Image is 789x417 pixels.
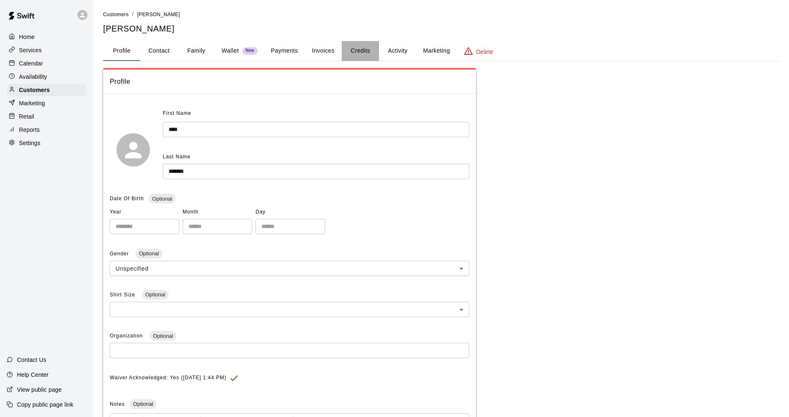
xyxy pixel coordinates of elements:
[222,46,239,55] p: Wallet
[7,137,87,149] a: Settings
[379,41,416,61] button: Activity
[132,10,134,19] li: /
[17,385,62,394] p: View public page
[110,371,227,385] span: Waiver Acknowledged: Yes ([DATE] 1:44 PM)
[304,41,342,61] button: Invoices
[163,154,191,160] span: Last Name
[110,292,137,298] span: Shirt Size
[110,76,469,87] span: Profile
[110,261,469,276] div: Unspecified
[110,196,144,201] span: Date Of Birth
[19,86,50,94] p: Customers
[178,41,215,61] button: Family
[7,97,87,109] a: Marketing
[19,46,42,54] p: Services
[19,73,47,81] p: Availability
[17,356,46,364] p: Contact Us
[137,12,180,17] span: [PERSON_NAME]
[17,400,73,409] p: Copy public page link
[103,12,129,17] span: Customers
[130,401,156,407] span: Optional
[103,11,129,17] a: Customers
[17,371,48,379] p: Help Center
[110,206,179,219] span: Year
[256,206,325,219] span: Day
[110,333,145,339] span: Organization
[183,206,252,219] span: Month
[7,57,87,70] a: Calendar
[264,41,304,61] button: Payments
[242,48,258,53] span: New
[19,126,40,134] p: Reports
[142,291,169,298] span: Optional
[19,33,35,41] p: Home
[163,107,191,120] span: First Name
[7,110,87,123] a: Retail
[476,48,493,56] p: Delete
[7,31,87,43] a: Home
[7,124,87,136] a: Reports
[19,112,34,121] p: Retail
[110,401,125,407] span: Notes
[103,41,779,61] div: basic tabs example
[149,196,175,202] span: Optional
[19,139,41,147] p: Settings
[103,41,140,61] button: Profile
[103,23,779,34] h5: [PERSON_NAME]
[110,251,130,257] span: Gender
[7,70,87,83] a: Availability
[342,41,379,61] button: Credits
[150,333,176,339] span: Optional
[19,99,45,107] p: Marketing
[19,59,43,68] p: Calendar
[7,44,87,56] a: Services
[103,10,779,19] nav: breadcrumb
[416,41,456,61] button: Marketing
[135,250,162,257] span: Optional
[7,84,87,96] a: Customers
[140,41,178,61] button: Contact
